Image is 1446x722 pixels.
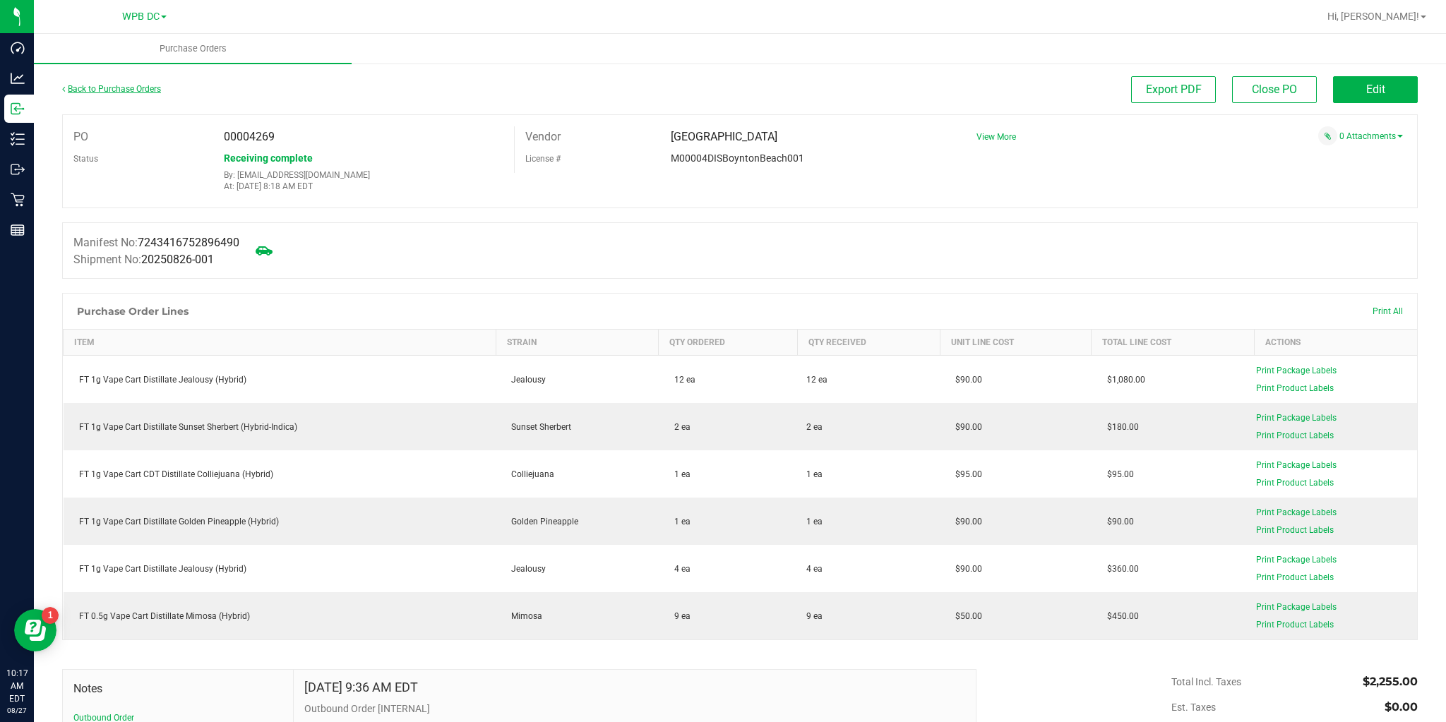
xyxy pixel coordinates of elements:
th: Total Line Cost [1092,330,1255,356]
span: M00004DISBoyntonBeach001 [671,152,804,164]
span: Print Product Labels [1256,572,1334,582]
label: Manifest No: [73,234,239,251]
span: 1 ea [667,469,691,479]
span: Jealousy [504,375,546,385]
label: PO [73,126,88,148]
span: Sunset Sherbert [504,422,571,432]
span: Print Product Labels [1256,525,1334,535]
inline-svg: Retail [11,193,25,207]
span: Print All [1373,306,1403,316]
iframe: Resource center [14,609,56,651]
span: 2 ea [667,422,691,432]
span: 2 ea [806,421,823,433]
span: 00004269 [224,130,275,143]
span: Jealousy [504,564,546,574]
span: $50.00 [948,611,982,621]
div: FT 1g Vape Cart Distillate Golden Pineapple (Hybrid) [72,515,488,528]
span: $450.00 [1100,611,1139,621]
p: Outbound Order [INTERNAL] [304,702,965,716]
span: $90.00 [948,517,982,527]
div: FT 1g Vape Cart Distillate Sunset Sherbert (Hybrid-Indica) [72,421,488,433]
button: Edit [1333,76,1418,103]
span: 4 ea [806,562,823,575]
p: By: [EMAIL_ADDRESS][DOMAIN_NAME] [224,170,503,180]
th: Actions [1254,330,1417,356]
th: Qty Received [798,330,940,356]
p: 08/27 [6,705,28,716]
span: Print Package Labels [1256,602,1337,612]
span: 9 ea [667,611,691,621]
span: WPB DC [122,11,160,23]
span: $95.00 [1100,469,1134,479]
span: Print Package Labels [1256,413,1337,423]
span: Mark as not Arrived [250,236,278,265]
span: Notes [73,680,282,697]
span: $95.00 [948,469,982,479]
span: 9 ea [806,610,823,622]
a: Back to Purchase Orders [62,84,161,94]
span: $180.00 [1100,422,1139,432]
span: $90.00 [948,564,982,574]
inline-svg: Outbound [11,162,25,176]
span: $0.00 [1385,700,1418,714]
span: 1 ea [667,517,691,527]
label: License # [525,148,561,169]
span: $90.00 [948,375,982,385]
span: Export PDF [1146,83,1202,96]
span: Hi, [PERSON_NAME]! [1327,11,1419,22]
p: At: [DATE] 8:18 AM EDT [224,181,503,191]
label: Status [73,148,98,169]
h4: [DATE] 9:36 AM EDT [304,680,418,694]
span: Close PO [1252,83,1297,96]
a: 0 Attachments [1339,131,1403,141]
div: FT 1g Vape Cart CDT Distillate Colliejuana (Hybrid) [72,468,488,481]
th: Unit Line Cost [940,330,1091,356]
span: Receiving complete [224,152,313,164]
span: Print Product Labels [1256,620,1334,630]
span: Mimosa [504,611,542,621]
span: 4 ea [667,564,691,574]
span: $2,255.00 [1363,675,1418,688]
inline-svg: Analytics [11,71,25,85]
label: Vendor [525,126,561,148]
span: $1,080.00 [1100,375,1145,385]
span: $90.00 [1100,517,1134,527]
div: FT 0.5g Vape Cart Distillate Mimosa (Hybrid) [72,610,488,622]
span: Colliejuana [504,469,554,479]
inline-svg: Dashboard [11,41,25,55]
span: [GEOGRAPHIC_DATA] [671,130,777,143]
div: FT 1g Vape Cart Distillate Jealousy (Hybrid) [72,562,488,575]
span: Print Package Labels [1256,366,1337,375]
button: Close PO [1232,76,1317,103]
span: Edit [1366,83,1385,96]
span: 1 ea [806,468,823,481]
iframe: Resource center unread badge [42,607,59,624]
th: Item [64,330,496,356]
span: Print Product Labels [1256,478,1334,488]
inline-svg: Inventory [11,132,25,146]
label: Shipment No: [73,251,214,268]
th: Strain [496,330,659,356]
span: Est. Taxes [1171,702,1216,713]
p: 10:17 AM EDT [6,667,28,705]
inline-svg: Inbound [11,102,25,116]
span: Print Package Labels [1256,460,1337,470]
button: Export PDF [1131,76,1216,103]
span: Total Incl. Taxes [1171,676,1241,687]
span: 12 ea [806,373,827,386]
th: Qty Ordered [659,330,798,356]
span: Print Package Labels [1256,555,1337,565]
span: Print Product Labels [1256,383,1334,393]
span: $90.00 [948,422,982,432]
span: 12 ea [667,375,695,385]
span: Golden Pineapple [504,517,578,527]
a: Purchase Orders [34,34,352,64]
h1: Purchase Order Lines [77,306,189,317]
span: 20250826-001 [141,253,214,266]
span: Print Product Labels [1256,431,1334,440]
span: Print Package Labels [1256,507,1337,517]
span: 1 ea [806,515,823,528]
a: View More [976,132,1016,142]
